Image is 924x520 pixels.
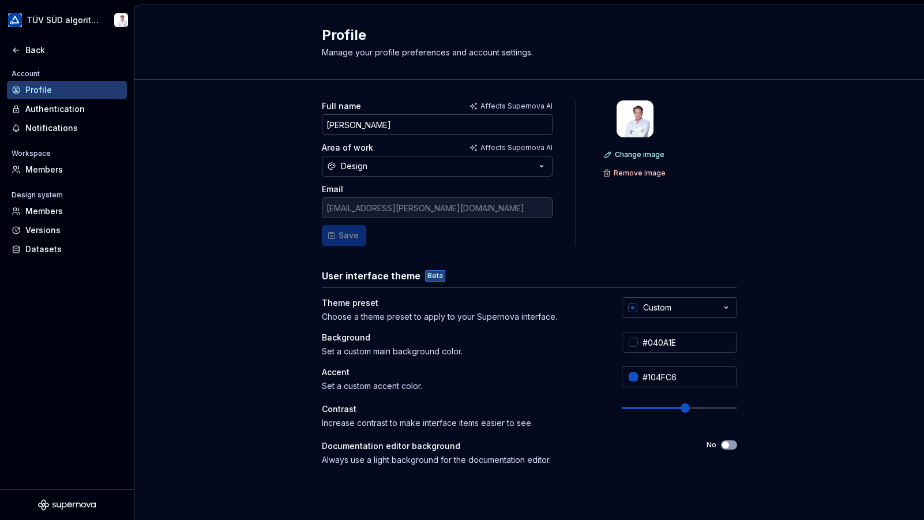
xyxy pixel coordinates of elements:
[25,84,122,96] div: Profile
[322,297,378,309] div: Theme preset
[341,160,367,172] div: Design
[622,297,737,318] button: Custom
[7,147,55,160] div: Workspace
[25,44,122,56] div: Back
[617,100,653,137] img: Christian Heydt
[2,8,132,33] button: TÜV SÜD algorithmChristian Heydt
[7,202,127,220] a: Members
[322,440,460,452] div: Documentation editor background
[322,332,370,343] div: Background
[707,440,716,450] label: No
[7,188,67,202] div: Design system
[7,67,44,81] div: Account
[322,403,356,415] div: Contrast
[322,454,686,466] div: Always use a light background for the documentation editor.
[27,14,100,26] div: TÜV SÜD algorithm
[8,13,22,27] img: b580ff83-5aa9-44e3-bf1e-f2d94e587a2d.png
[7,41,127,59] a: Back
[7,221,127,240] a: Versions
[25,205,122,217] div: Members
[25,122,122,134] div: Notifications
[614,169,666,178] span: Remove image
[480,143,553,152] p: Affects Supernova AI
[480,102,553,111] p: Affects Supernova AI
[38,499,96,511] svg: Supernova Logo
[322,269,420,283] h3: User interface theme
[25,164,122,175] div: Members
[615,150,664,159] span: Change image
[322,417,601,429] div: Increase contrast to make interface items easier to see.
[322,366,350,378] div: Accent
[25,244,122,255] div: Datasets
[322,47,533,57] span: Manage your profile preferences and account settings.
[7,160,127,179] a: Members
[638,366,737,387] input: #104FC6
[600,147,670,163] button: Change image
[599,165,671,181] button: Remove image
[322,26,723,44] h2: Profile
[7,81,127,99] a: Profile
[322,184,343,195] label: Email
[322,346,601,357] div: Set a custom main background color.
[25,225,122,236] div: Versions
[7,119,127,137] a: Notifications
[7,240,127,259] a: Datasets
[425,270,445,282] div: Beta
[114,13,128,27] img: Christian Heydt
[322,311,601,323] div: Choose a theme preset to apply to your Supernova interface.
[322,142,373,154] label: Area of work
[643,302,671,313] div: Custom
[322,380,601,392] div: Set a custom accent color.
[25,103,122,115] div: Authentication
[322,100,361,112] label: Full name
[7,100,127,118] a: Authentication
[638,332,737,353] input: #FFFFFF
